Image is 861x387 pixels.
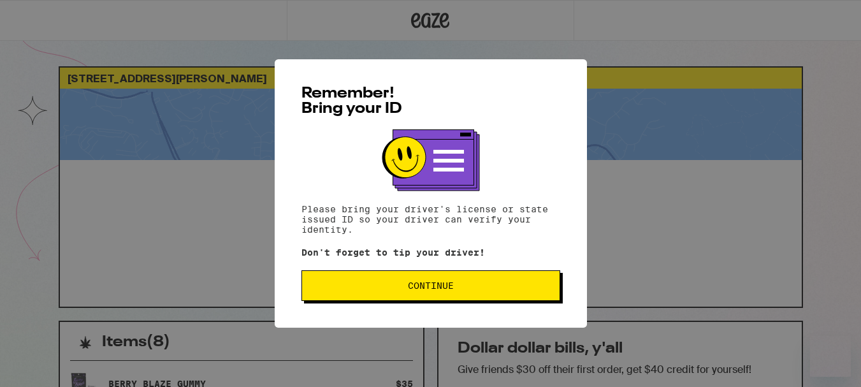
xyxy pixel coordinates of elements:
[301,247,560,258] p: Don't forget to tip your driver!
[301,204,560,235] p: Please bring your driver's license or state issued ID so your driver can verify your identity.
[301,270,560,301] button: Continue
[408,281,454,290] span: Continue
[301,86,402,117] span: Remember! Bring your ID
[810,336,851,377] iframe: Button to launch messaging window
